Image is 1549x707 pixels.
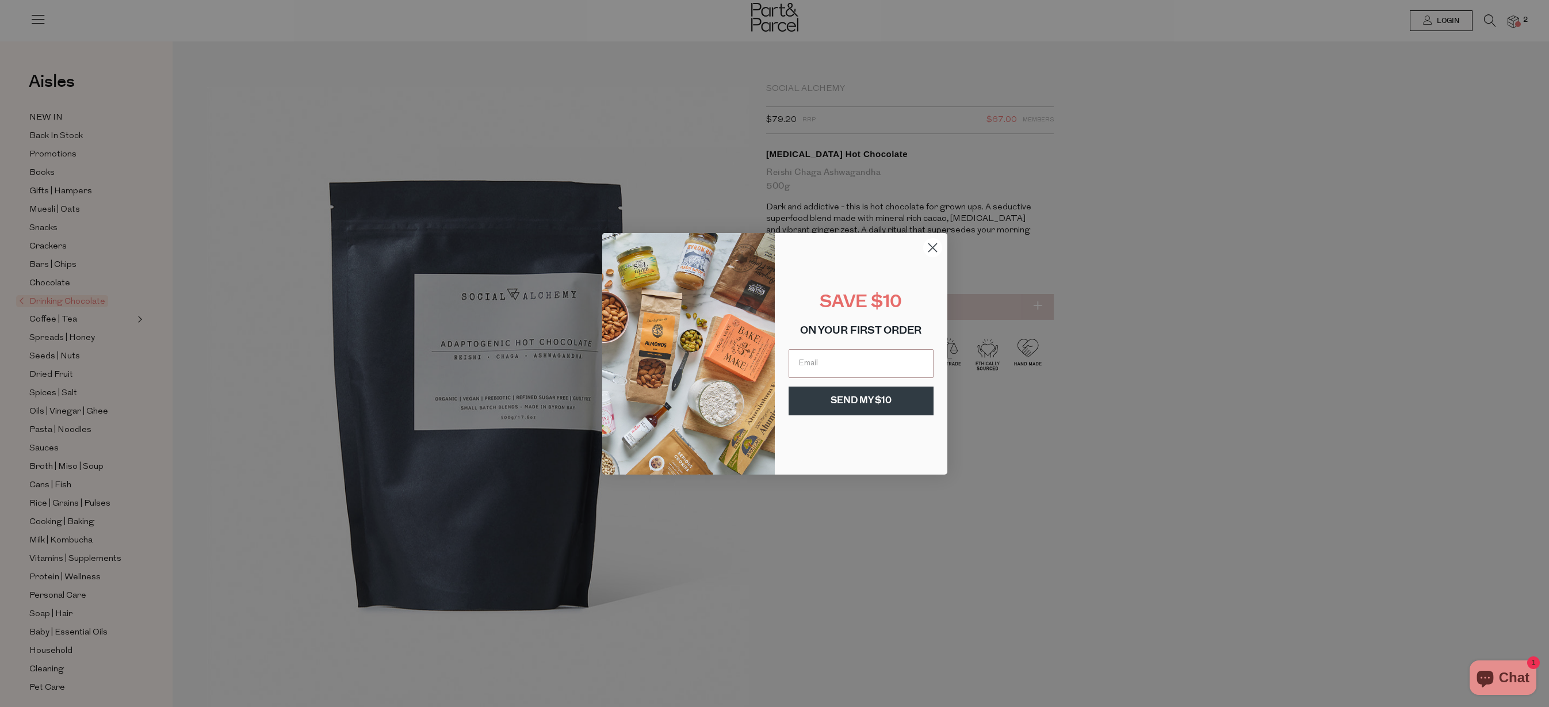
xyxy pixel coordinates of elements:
span: SAVE $10 [820,294,902,312]
button: Close dialog [923,238,943,258]
button: SEND MY $10 [789,387,934,415]
inbox-online-store-chat: Shopify online store chat [1466,660,1540,698]
span: ON YOUR FIRST ORDER [800,326,921,337]
img: 8150f546-27cf-4737-854f-2b4f1cdd6266.png [602,233,775,475]
input: Email [789,349,934,378]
